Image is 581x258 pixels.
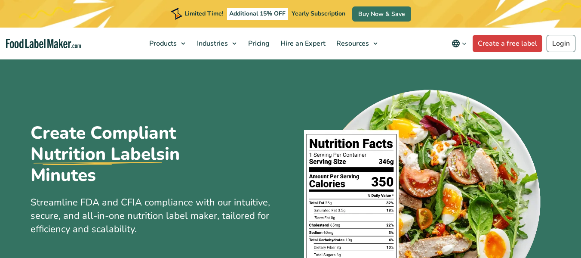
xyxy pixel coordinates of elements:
[334,39,370,48] span: Resources
[31,196,270,236] span: Streamline FDA and CFIA compliance with our intuitive, secure, and all-in-one nutrition label mak...
[192,28,241,59] a: Industries
[227,8,288,20] span: Additional 15% OFF
[31,144,165,165] u: Nutrition Labels
[446,35,473,52] button: Change language
[473,35,542,52] a: Create a free label
[144,28,190,59] a: Products
[278,39,326,48] span: Hire an Expert
[352,6,411,22] a: Buy Now & Save
[147,39,178,48] span: Products
[194,39,229,48] span: Industries
[6,39,81,49] a: Food Label Maker homepage
[246,39,271,48] span: Pricing
[243,28,273,59] a: Pricing
[292,9,345,18] span: Yearly Subscription
[547,35,575,52] a: Login
[184,9,223,18] span: Limited Time!
[31,123,237,186] h1: Create Compliant in Minutes
[331,28,382,59] a: Resources
[275,28,329,59] a: Hire an Expert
